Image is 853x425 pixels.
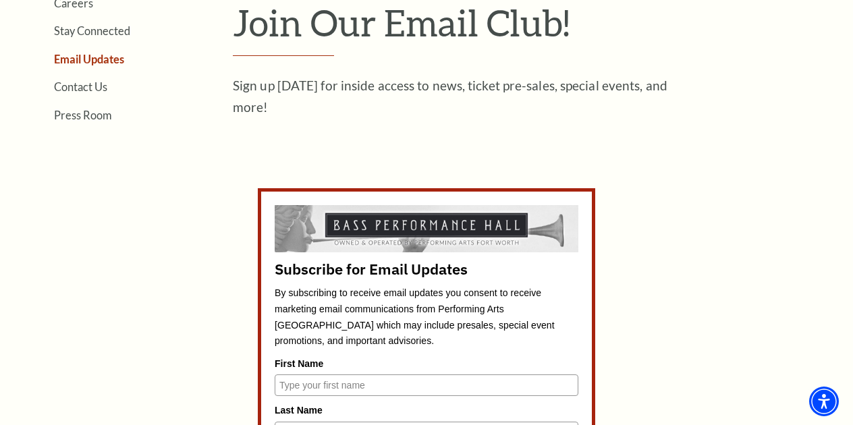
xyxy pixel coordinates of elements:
[54,24,130,37] a: Stay Connected
[809,387,839,416] div: Accessibility Menu
[275,403,578,418] label: Last Name
[275,205,578,252] img: 4802a34f-8a58-4b86-aad0-67af57361131.jpeg
[275,356,578,371] label: First Name
[54,80,107,93] a: Contact Us
[275,285,578,349] p: By subscribing to receive email updates you consent to receive marketing email communications fro...
[275,374,578,396] input: Type your first name
[54,109,111,121] a: Press Room
[54,53,124,65] a: Email Updates
[275,259,578,279] title: Subscribe for Email Updates
[233,1,840,56] h1: Join Our Email Club!
[233,75,671,118] p: Sign up [DATE] for inside access to news, ticket pre-sales, special events, and more!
